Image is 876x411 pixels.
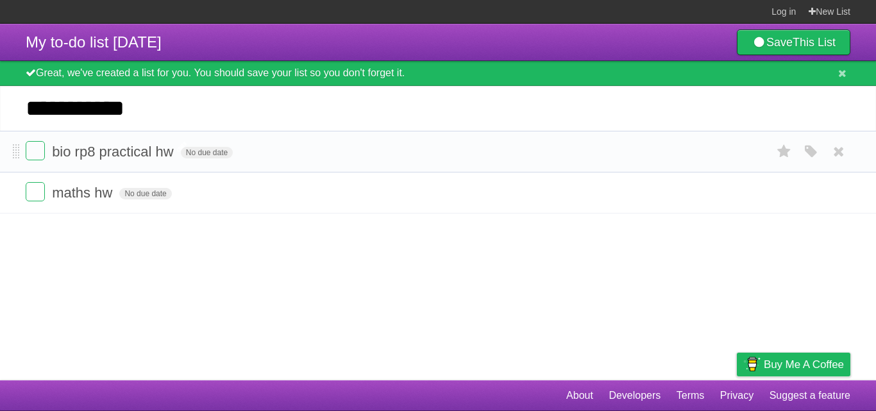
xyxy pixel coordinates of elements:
[52,144,177,160] span: bio rp8 practical hw
[677,383,705,408] a: Terms
[26,141,45,160] label: Done
[26,33,162,51] span: My to-do list [DATE]
[772,141,796,162] label: Star task
[566,383,593,408] a: About
[743,353,761,375] img: Buy me a coffee
[181,147,233,158] span: No due date
[720,383,754,408] a: Privacy
[737,353,850,376] a: Buy me a coffee
[609,383,661,408] a: Developers
[26,182,45,201] label: Done
[119,188,171,199] span: No due date
[737,29,850,55] a: SaveThis List
[770,383,850,408] a: Suggest a feature
[52,185,115,201] span: maths hw
[793,36,836,49] b: This List
[764,353,844,376] span: Buy me a coffee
